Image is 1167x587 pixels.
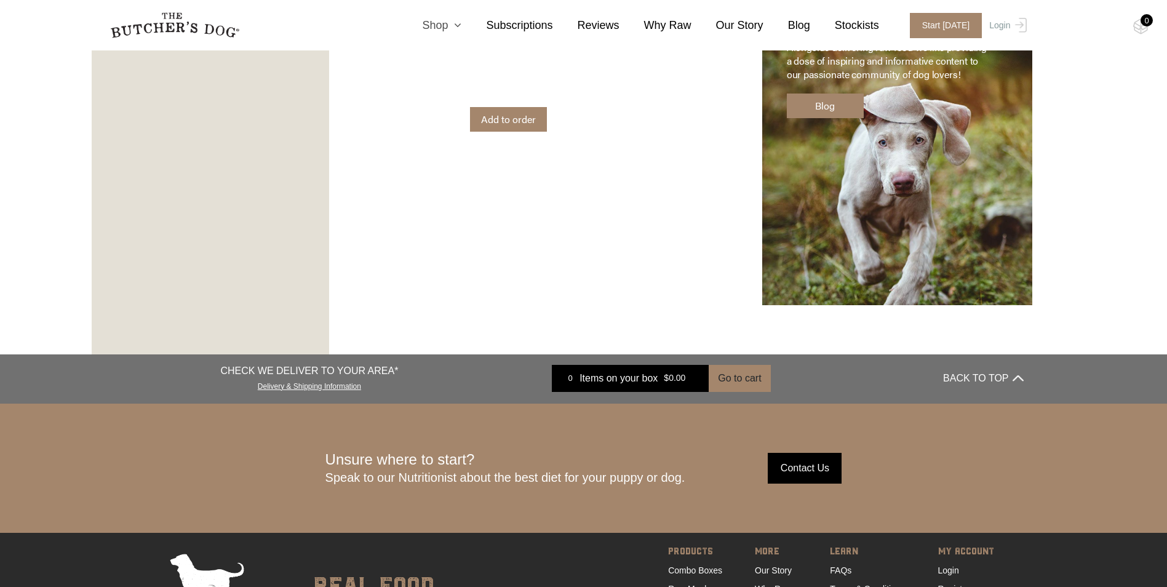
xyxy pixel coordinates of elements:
span: PRODUCTS [668,544,722,561]
div: 0 [561,372,580,385]
a: Our Story [755,565,792,575]
input: Contact Us [768,453,842,484]
a: Blog [787,94,864,118]
div: Unsure where to start? [325,451,685,485]
a: Login [938,565,959,575]
a: Add to order [470,107,547,132]
a: Start [DATE] [898,13,987,38]
p: Adored Beast Apothecary is a line of all-natural pet products designed to support your dog’s heal... [470,41,672,95]
p: Alongside delivering raw food we like providing a dose of inspiring and informative content to ou... [787,41,989,81]
a: Why Raw [619,17,691,34]
span: Start [DATE] [910,13,982,38]
span: LEARN [830,544,905,561]
a: Reviews [553,17,619,34]
span: Speak to our Nutritionist about the best diet for your puppy or dog. [325,471,685,484]
span: Items on your box [580,371,658,386]
a: FAQs [830,565,851,575]
span: MORE [755,544,797,561]
p: CHECK WE DELIVER TO YOUR AREA* [220,364,398,378]
a: Our Story [691,17,763,34]
a: Combo Boxes [668,565,722,575]
a: Subscriptions [461,17,552,34]
a: Delivery & Shipping Information [258,379,361,391]
a: Login [986,13,1026,38]
a: 0 Items on your box $0.00 [552,365,709,392]
span: MY ACCOUNT [938,544,994,561]
button: BACK TO TOP [943,364,1023,393]
button: Go to cart [709,365,770,392]
a: Blog [763,17,810,34]
div: 0 [1141,14,1153,26]
a: Stockists [810,17,879,34]
span: $ [664,373,669,383]
a: Shop [397,17,461,34]
bdi: 0.00 [664,373,685,383]
img: TBD_Cart-Empty.png [1133,18,1149,34]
